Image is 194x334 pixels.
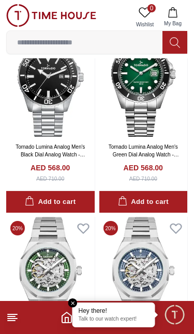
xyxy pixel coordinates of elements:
div: Add to cart [118,196,169,208]
button: Add to cart [99,191,188,213]
h4: AED 568.00 [124,163,163,173]
h4: AED 568.00 [31,163,70,173]
span: 20 % [10,221,25,235]
span: My Bag [160,20,186,27]
a: Home [61,311,73,324]
a: Tornado Lumina Analog Men's Green Dial Analog Watch - T22001-SBSHB [109,144,179,165]
p: Talk to our watch expert! [79,316,149,323]
div: AED 710.00 [36,175,64,183]
div: Chat Widget [163,304,186,326]
span: Wishlist [132,21,158,28]
img: Tornado Autonova Automatic Men's Green Dial Automatic Watch - T24303-SBSH [6,217,95,330]
div: Add to cart [25,196,76,208]
a: 0Wishlist [132,4,158,30]
em: Close tooltip [68,298,78,308]
span: 0 [147,4,156,12]
a: Tornado Lumina Analog Men's Black Dial Analog Watch - T22001-SBSB [16,144,85,165]
div: AED 710.00 [129,175,157,183]
span: 20 % [103,221,118,235]
button: Add to cart [6,191,95,213]
img: Tornado Lumina Analog Men's Green Dial Analog Watch - T22001-SBSHB [99,23,188,136]
button: My Bag [158,4,188,30]
div: Hey there! [79,307,149,315]
img: ... [6,4,96,27]
img: Tornado Lumina Analog Men's Black Dial Analog Watch - T22001-SBSB [6,23,95,136]
img: Tornado Autonova Automatic Men's Blue Dial Automatic Watch - T24303-SBSN [99,217,188,330]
